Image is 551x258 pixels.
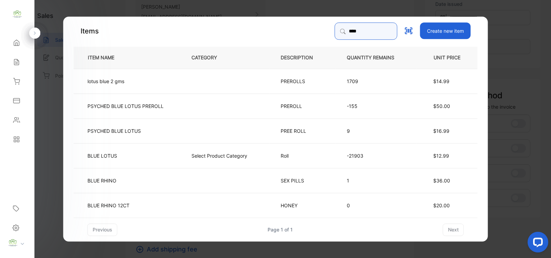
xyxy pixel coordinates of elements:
p: 9 [347,127,405,135]
p: Roll [281,152,299,159]
button: previous [87,224,117,236]
p: 1709 [347,78,405,85]
p: PSYCHED BLUE LOTUS [87,127,141,135]
p: QUANTITY REMAINS [347,54,405,61]
img: profile [8,238,18,248]
span: $12.99 [433,153,449,159]
p: PREE ROLL [281,127,306,135]
p: DESCRIPTION [281,54,324,61]
span: $14.99 [433,78,449,84]
p: BLUE RHINO 12CT [87,202,129,209]
button: next [443,224,464,236]
p: BLUE LOTUS [87,152,120,159]
button: Create new item [420,22,471,39]
p: Select Product Category [191,152,247,159]
span: $50.00 [433,103,450,109]
p: BLUE RHINO [87,177,120,184]
p: ITEM NAME [85,54,125,61]
p: HONEY [281,202,299,209]
p: PREROLLS [281,78,305,85]
iframe: LiveChat chat widget [522,229,551,258]
p: Items [81,26,99,36]
p: 1 [347,177,405,184]
img: logo [12,9,22,19]
p: -21903 [347,152,405,159]
p: UNIT PRICE [428,54,466,61]
p: CATEGORY [191,54,228,61]
p: PREROLL [281,102,302,110]
span: $16.99 [433,128,449,134]
span: $36.00 [433,178,450,183]
p: lotus blue 2 gms [87,78,124,85]
p: SEX PILLS [281,177,304,184]
div: Page 1 of 1 [268,226,293,233]
p: 0 [347,202,405,209]
p: PSYCHED BLUE LOTUS PREROLL [87,102,164,110]
span: $20.00 [433,202,450,208]
p: -155 [347,102,405,110]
